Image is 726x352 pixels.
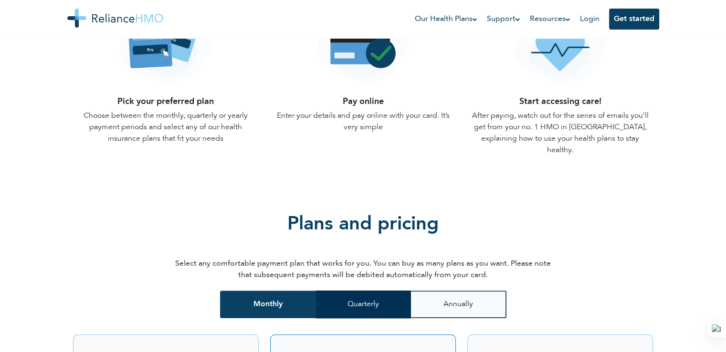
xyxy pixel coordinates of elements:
[316,6,410,82] img: payonline.svg
[513,6,607,82] img: healthcare22.svg
[73,110,259,145] p: Choose between the monthly, quarterly or yearly payment periods and select any of our health insu...
[609,9,659,30] button: Get started
[270,93,456,110] h4: Pay online
[287,182,439,253] h2: Plans and pricing
[220,290,316,318] button: Monthly
[411,290,506,318] button: Annually
[172,258,554,281] p: Select any comfortable payment plan that works for you. You can buy as many plans as you want. Pl...
[487,13,520,25] a: Support
[580,15,600,23] a: Login
[270,110,456,133] p: Enter your details and pay online with your card. It’s very simple
[73,93,259,110] h4: Pick your preferred plan
[530,13,570,25] a: Resources
[415,13,477,25] a: Our Health Plans
[67,9,163,28] img: Reliance HMO's Logo
[119,6,213,82] img: planselect.svg
[467,110,653,156] p: After paying, watch out for the series of emails you’ll get from your no. 1 HMO in [GEOGRAPHIC_DA...
[467,93,653,110] h4: Start accessing care!
[316,290,411,318] button: Quarterly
